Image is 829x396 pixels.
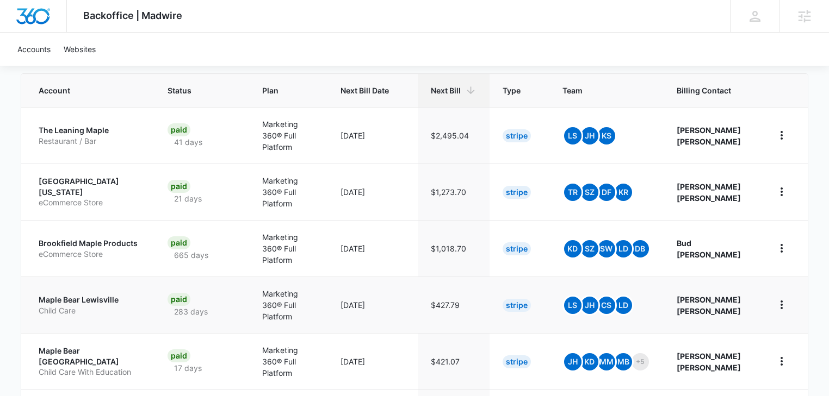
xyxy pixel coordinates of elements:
span: kD [564,240,581,257]
td: $421.07 [418,333,490,389]
div: Stripe [503,242,531,255]
span: Status [168,85,220,96]
span: LD [615,240,632,257]
span: Account [39,85,126,96]
span: Backoffice | Madwire [83,10,182,21]
span: KS [598,127,615,144]
div: Paid [168,180,190,193]
a: [GEOGRAPHIC_DATA][US_STATE]eCommerce Store [39,176,141,208]
strong: [PERSON_NAME] [PERSON_NAME] [677,295,741,316]
span: CS [598,297,615,314]
span: JH [581,127,598,144]
a: The Leaning MapleRestaurant / Bar [39,125,141,146]
span: JH [581,297,598,314]
span: DF [598,184,615,201]
span: TR [564,184,581,201]
span: Team [562,85,635,96]
a: Maple Bear LewisvilleChild Care [39,294,141,316]
td: [DATE] [327,333,418,389]
p: [GEOGRAPHIC_DATA][US_STATE] [39,176,141,197]
td: $1,273.70 [418,164,490,220]
span: SZ [581,240,598,257]
div: Stripe [503,129,531,142]
td: [DATE] [327,107,418,164]
span: LS [564,297,581,314]
strong: [PERSON_NAME] [PERSON_NAME] [677,125,741,146]
p: Marketing 360® Full Platform [262,175,314,209]
p: Maple Bear Lewisville [39,294,141,305]
button: home [773,127,790,144]
span: KR [615,184,632,201]
div: Paid [168,236,190,249]
p: Restaurant / Bar [39,136,141,147]
p: Child Care [39,305,141,316]
p: Brookfield Maple Products [39,238,141,249]
a: Maple Bear [GEOGRAPHIC_DATA]Child Care With Education [39,345,141,378]
span: +5 [632,353,649,370]
div: Stripe [503,299,531,312]
span: MM [598,353,615,370]
span: Type [503,85,521,96]
td: [DATE] [327,276,418,333]
span: JH [564,353,581,370]
span: Billing Contact [677,85,747,96]
a: Brookfield Maple ProductseCommerce Store [39,238,141,259]
button: home [773,353,790,370]
td: $427.79 [418,276,490,333]
strong: [PERSON_NAME] [PERSON_NAME] [677,351,741,372]
span: MB [615,353,632,370]
strong: [PERSON_NAME] [PERSON_NAME] [677,182,741,203]
p: 21 days [168,193,208,204]
p: 283 days [168,306,214,317]
span: DB [632,240,649,257]
div: Paid [168,123,190,136]
div: Stripe [503,186,531,199]
p: eCommerce Store [39,197,141,208]
span: SW [598,240,615,257]
p: Maple Bear [GEOGRAPHIC_DATA] [39,345,141,367]
span: LS [564,127,581,144]
p: Marketing 360® Full Platform [262,288,314,322]
p: The Leaning Maple [39,125,141,136]
strong: Bud [PERSON_NAME] [677,238,741,259]
button: home [773,296,790,313]
span: Plan [262,85,314,96]
div: Stripe [503,355,531,368]
button: home [773,240,790,257]
p: Child Care With Education [39,367,141,378]
span: LD [615,297,632,314]
p: 17 days [168,362,208,374]
p: Marketing 360® Full Platform [262,118,314,153]
p: eCommerce Store [39,249,141,260]
span: Next Bill [431,85,461,96]
p: Marketing 360® Full Platform [262,344,314,379]
span: SZ [581,184,598,201]
td: [DATE] [327,220,418,276]
div: Paid [168,349,190,362]
span: KD [581,353,598,370]
div: Paid [168,293,190,306]
td: $1,018.70 [418,220,490,276]
a: Accounts [11,33,57,66]
p: 665 days [168,249,215,261]
span: Next Bill Date [341,85,389,96]
p: 41 days [168,136,209,148]
p: Marketing 360® Full Platform [262,231,314,266]
button: home [773,183,790,200]
a: Websites [57,33,102,66]
td: $2,495.04 [418,107,490,164]
td: [DATE] [327,164,418,220]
